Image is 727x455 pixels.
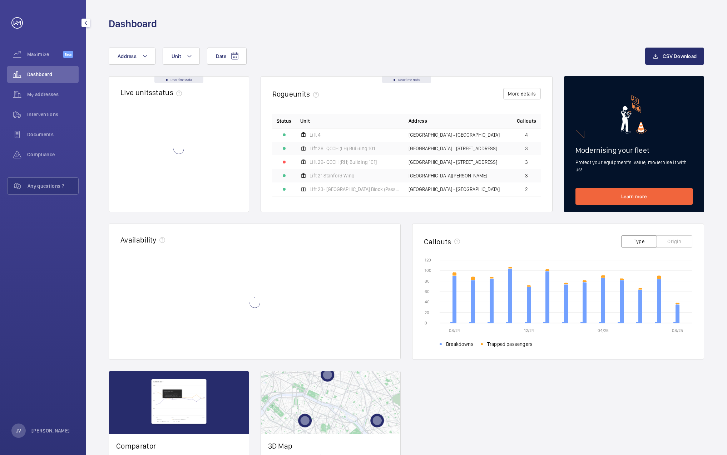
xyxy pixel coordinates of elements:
text: 08/24 [449,328,460,333]
span: Lift 29- QCCH (RH) Building 101] [310,160,377,165]
span: 3 [525,173,528,178]
span: 3 [525,146,528,151]
button: Type [621,235,657,248]
h2: Live units [120,88,185,97]
h2: Callouts [424,237,451,246]
span: Trapped passengers [487,341,533,348]
div: Real time data [382,77,431,83]
text: 12/24 [524,328,534,333]
p: Status [277,117,292,124]
span: Interventions [27,111,79,118]
span: 3 [525,160,528,165]
p: JV [16,427,21,434]
span: Any questions ? [28,182,78,190]
span: 2 [525,187,528,192]
h2: Comparator [116,441,242,450]
text: 100 [425,268,431,273]
button: Date [207,48,247,65]
h2: Rogue [272,89,322,98]
span: Lift 23- [GEOGRAPHIC_DATA] Block (Passenger) [310,187,400,192]
span: CSV Download [663,53,697,59]
span: Documents [27,131,79,138]
p: [PERSON_NAME] [31,427,70,434]
button: Unit [163,48,200,65]
span: Callouts [517,117,536,124]
span: Breakdowns [446,341,474,348]
span: Address [409,117,427,124]
span: Lift 21 Stanford Wing [310,173,355,178]
span: Address [118,53,137,59]
span: 4 [525,132,528,137]
a: Learn more [575,188,693,205]
text: 0 [425,321,427,326]
h2: Availability [120,235,157,244]
span: [GEOGRAPHIC_DATA] - [STREET_ADDRESS] [409,146,497,151]
span: status [152,88,185,97]
button: CSV Download [645,48,704,65]
span: [GEOGRAPHIC_DATA][PERSON_NAME] [409,173,487,178]
span: [GEOGRAPHIC_DATA] - [GEOGRAPHIC_DATA] [409,187,500,192]
span: Compliance [27,151,79,158]
button: Origin [657,235,692,248]
text: 04/25 [598,328,609,333]
span: My addresses [27,91,79,98]
h2: Modernising your fleet [575,146,693,155]
h2: 3D Map [268,441,394,450]
text: 20 [425,310,429,315]
p: Protect your equipment's value, modernise it with us! [575,159,693,173]
span: Dashboard [27,71,79,78]
h1: Dashboard [109,17,157,30]
span: Date [216,53,226,59]
img: marketing-card.svg [621,95,647,134]
text: 08/25 [672,328,683,333]
text: 120 [425,258,431,263]
span: units [293,89,322,98]
span: Lift 28- QCCH (LH) Building 101 [310,146,375,151]
span: [GEOGRAPHIC_DATA] - [STREET_ADDRESS] [409,160,497,165]
text: 80 [425,279,430,284]
span: Unit [172,53,181,59]
span: [GEOGRAPHIC_DATA] - [GEOGRAPHIC_DATA] [409,132,500,137]
span: Lift 4 [310,132,321,137]
text: 60 [425,289,430,294]
span: Maximize [27,51,63,58]
button: More details [503,88,540,99]
span: Unit [300,117,310,124]
text: 40 [425,299,430,304]
div: Real time data [154,77,203,83]
button: Address [109,48,155,65]
span: Beta [63,51,73,58]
